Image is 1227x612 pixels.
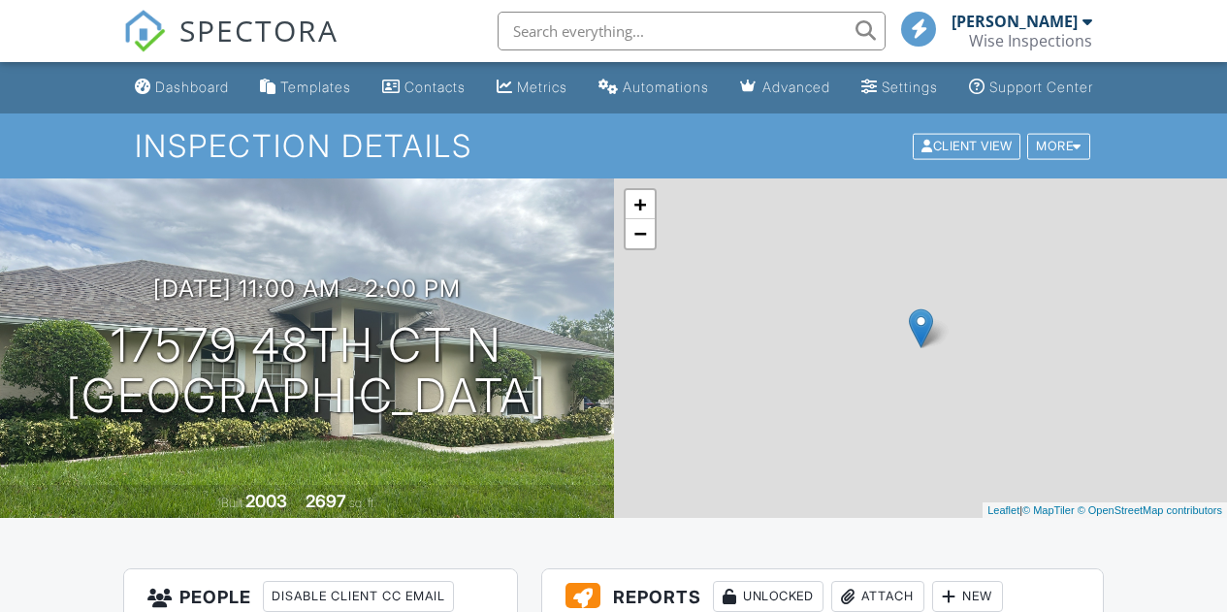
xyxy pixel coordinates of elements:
div: 2697 [306,491,346,511]
div: | [983,502,1227,519]
span: sq. ft. [349,496,376,510]
div: Attach [831,581,924,612]
a: Dashboard [127,70,237,106]
a: © MapTiler [1022,504,1075,516]
span: Built [221,496,242,510]
a: SPECTORA [123,26,339,67]
a: Templates [252,70,359,106]
a: Metrics [489,70,575,106]
div: Client View [913,133,1020,159]
div: Advanced [762,79,830,95]
a: Leaflet [987,504,1019,516]
div: Wise Inspections [969,31,1092,50]
a: Contacts [374,70,473,106]
div: Support Center [989,79,1093,95]
div: Dashboard [155,79,229,95]
a: © OpenStreetMap contributors [1078,504,1222,516]
img: The Best Home Inspection Software - Spectora [123,10,166,52]
a: Support Center [961,70,1101,106]
div: 2003 [245,491,287,511]
a: Settings [854,70,946,106]
a: Zoom in [626,190,655,219]
a: Advanced [732,70,838,106]
div: Contacts [404,79,466,95]
input: Search everything... [498,12,886,50]
div: Templates [280,79,351,95]
span: SPECTORA [179,10,339,50]
h1: Inspection Details [135,129,1091,163]
div: Unlocked [713,581,823,612]
div: Metrics [517,79,567,95]
a: Client View [911,138,1025,152]
div: Disable Client CC Email [263,581,454,612]
div: New [932,581,1003,612]
div: [PERSON_NAME] [952,12,1078,31]
div: More [1027,133,1090,159]
a: Automations (Basic) [591,70,717,106]
h1: 17579 48th Ct N [GEOGRAPHIC_DATA] [66,320,547,423]
a: Zoom out [626,219,655,248]
div: Settings [882,79,938,95]
h3: [DATE] 11:00 am - 2:00 pm [153,275,461,302]
div: Automations [623,79,709,95]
